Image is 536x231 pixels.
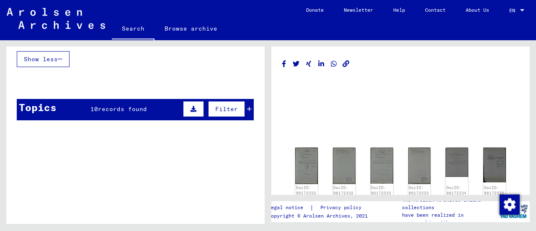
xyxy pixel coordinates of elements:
[509,8,518,13] span: EN
[112,18,155,40] a: Search
[317,59,326,69] button: Share on LinkedIn
[295,148,318,184] img: 001.jpg
[296,185,316,196] a: DocID: 86172332
[268,203,310,212] a: Legal notice
[215,105,238,113] span: Filter
[24,55,58,63] span: Show less
[498,201,529,222] img: yv_logo.png
[483,148,506,182] img: 001.jpg
[371,148,393,184] img: 001.jpg
[446,148,468,176] img: 001.jpg
[98,105,147,113] span: records found
[155,18,227,39] a: Browse archive
[314,203,371,212] a: Privacy policy
[292,59,301,69] button: Share on Twitter
[402,196,497,211] p: The Arolsen Archives online collections
[500,195,520,215] img: Change consent
[19,100,57,115] div: Topics
[342,59,350,69] button: Copy link
[402,211,497,226] p: have been realized in partnership with
[268,212,371,220] p: Copyright © Arolsen Archives, 2021
[484,185,504,196] a: DocID: 86172335
[330,59,338,69] button: Share on WhatsApp
[409,185,429,196] a: DocID: 86172333
[280,59,289,69] button: Share on Facebook
[408,148,431,184] img: 002.jpg
[268,203,371,212] div: |
[17,51,70,67] button: Show less
[7,8,105,29] img: Arolsen_neg.svg
[90,105,98,113] span: 10
[333,185,353,196] a: DocID: 86172332
[371,185,391,196] a: DocID: 86172333
[333,148,356,184] img: 002.jpg
[208,101,245,117] button: Filter
[304,59,313,69] button: Share on Xing
[446,185,466,196] a: DocID: 86172334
